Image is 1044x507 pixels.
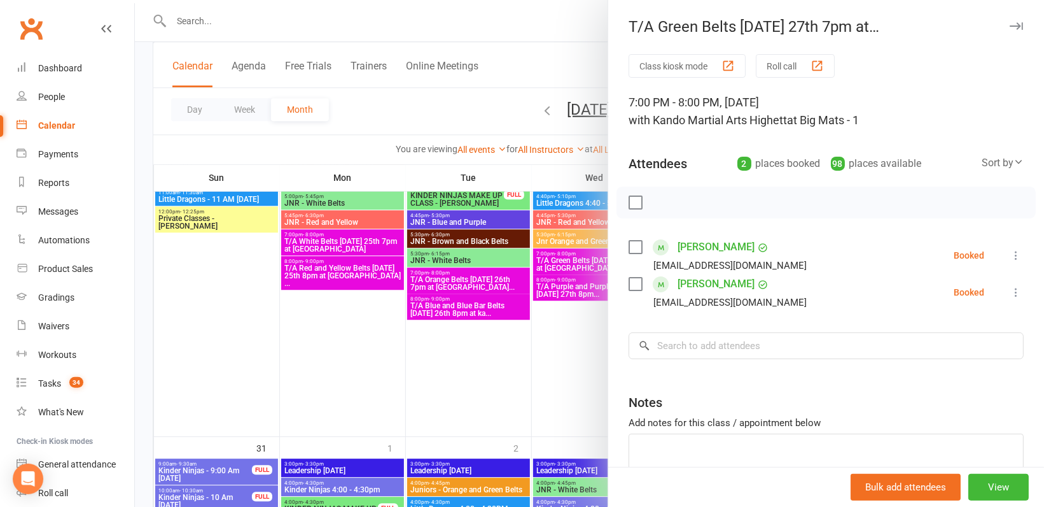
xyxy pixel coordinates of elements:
[653,294,807,311] div: [EMAIL_ADDRESS][DOMAIN_NAME]
[17,226,134,255] a: Automations
[629,54,746,78] button: Class kiosk mode
[17,255,134,283] a: Product Sales
[17,369,134,398] a: Tasks 34
[17,341,134,369] a: Workouts
[17,197,134,226] a: Messages
[17,140,134,169] a: Payments
[17,54,134,83] a: Dashboard
[756,54,835,78] button: Roll call
[38,378,61,389] div: Tasks
[629,394,662,411] div: Notes
[968,474,1029,501] button: View
[831,155,922,173] div: places available
[787,113,859,127] span: at Big Mats - 1
[954,288,984,297] div: Booked
[38,92,65,102] div: People
[629,155,687,173] div: Attendees
[629,415,1024,431] div: Add notes for this class / appointment below
[38,149,78,159] div: Payments
[38,63,82,73] div: Dashboard
[38,235,90,245] div: Automations
[608,18,1044,36] div: T/A Green Belts [DATE] 27th 7pm at [GEOGRAPHIC_DATA]...
[653,257,807,274] div: [EMAIL_ADDRESS][DOMAIN_NAME]
[38,178,69,188] div: Reports
[629,113,787,127] span: with Kando Martial Arts Highett
[678,237,755,257] a: [PERSON_NAME]
[15,13,47,45] a: Clubworx
[737,157,751,171] div: 2
[13,464,43,494] div: Open Intercom Messenger
[17,450,134,479] a: General attendance kiosk mode
[17,312,134,341] a: Waivers
[38,321,69,331] div: Waivers
[831,157,845,171] div: 98
[38,292,74,303] div: Gradings
[17,111,134,140] a: Calendar
[629,94,1024,129] div: 7:00 PM - 8:00 PM, [DATE]
[69,377,83,388] span: 34
[851,474,961,501] button: Bulk add attendees
[629,332,1024,359] input: Search to add attendees
[17,83,134,111] a: People
[17,398,134,427] a: What's New
[38,264,93,274] div: Product Sales
[38,206,78,217] div: Messages
[982,155,1024,171] div: Sort by
[17,283,134,312] a: Gradings
[38,459,116,469] div: General attendance
[38,120,75,131] div: Calendar
[38,350,76,360] div: Workouts
[954,251,984,260] div: Booked
[38,488,68,498] div: Roll call
[737,155,821,173] div: places booked
[38,407,84,417] div: What's New
[678,274,755,294] a: [PERSON_NAME]
[17,169,134,197] a: Reports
